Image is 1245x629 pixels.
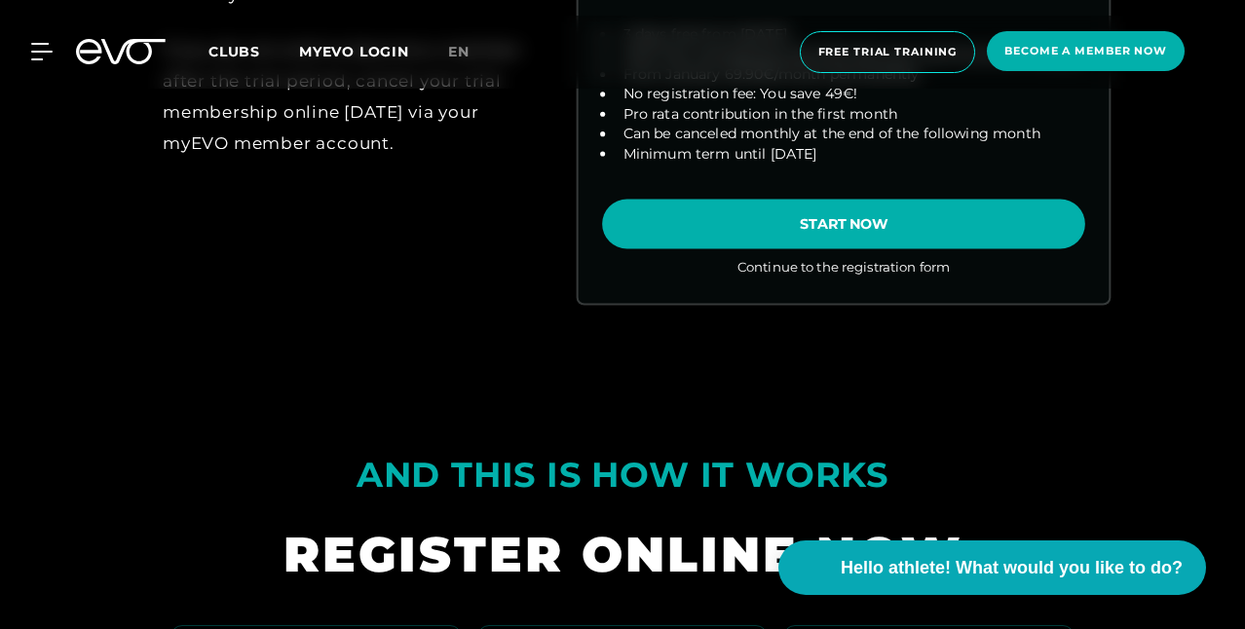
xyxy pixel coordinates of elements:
a: Become a member now [981,31,1190,73]
a: en [448,41,493,63]
font: If you do not wish to become a member after the trial period, cancel your trial membership online... [163,40,522,154]
a: Clubs [208,42,299,60]
font: Become a member now [1004,44,1167,57]
button: Hello athlete! What would you like to do? [778,540,1206,595]
font: en [448,43,470,60]
a: MYEVO LOGIN [299,43,409,60]
font: Hello athlete! What would you like to do? [841,558,1183,577]
font: AND THIS IS HOW IT WORKS [357,454,888,496]
a: Free trial training [794,31,982,73]
font: Clubs [208,43,260,60]
font: Free trial training [818,45,958,58]
font: REGISTER ONLINE NOW [283,525,962,584]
